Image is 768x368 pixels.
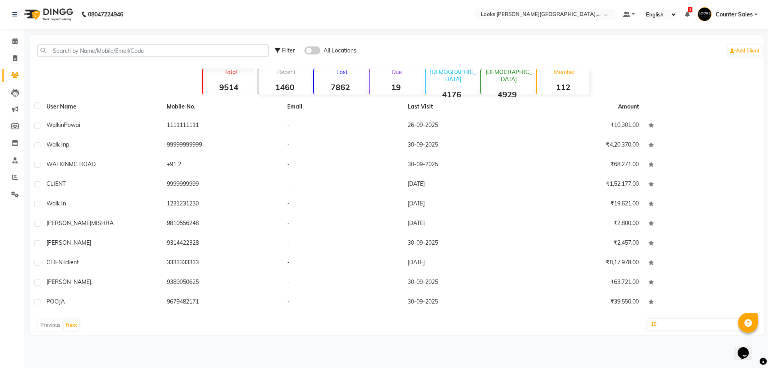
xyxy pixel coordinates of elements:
[403,253,523,273] td: [DATE]
[162,253,282,273] td: 3333333333
[523,273,644,293] td: ₹63,721.00
[282,293,403,312] td: -
[46,259,65,266] span: CLIENT
[282,195,403,214] td: -
[46,278,91,286] span: [PERSON_NAME]
[282,273,403,293] td: -
[37,44,269,57] input: Search by Name/Mobile/Email/Code
[282,214,403,234] td: -
[523,175,644,195] td: ₹1,52,177.00
[481,89,534,99] strong: 4929
[162,273,282,293] td: 9389050625
[523,155,644,175] td: ₹68,271.00
[523,253,644,273] td: ₹8,17,978.00
[65,259,79,266] span: client
[46,161,69,168] span: WALKIN
[282,47,295,54] span: Filter
[282,175,403,195] td: -
[91,219,114,227] span: MISHRA
[46,298,65,305] span: POOJA
[162,195,282,214] td: 1231231230
[403,136,523,155] td: 30-09-2025
[46,180,66,187] span: CLIENT
[162,116,282,136] td: 1111111111
[46,219,91,227] span: [PERSON_NAME]
[282,155,403,175] td: -
[403,175,523,195] td: [DATE]
[403,155,523,175] td: 30-09-2025
[69,161,96,168] span: MG ROAD
[162,155,282,175] td: +91 2
[162,98,282,116] th: Mobile No.
[262,68,311,76] p: Recent
[162,214,282,234] td: 9810556248
[370,82,422,92] strong: 19
[403,234,523,253] td: 30-09-2025
[523,234,644,253] td: ₹2,457.00
[734,336,760,360] iframe: chat widget
[203,82,255,92] strong: 9514
[282,116,403,136] td: -
[403,195,523,214] td: [DATE]
[162,136,282,155] td: 99999999999
[88,3,123,26] b: 08047224946
[64,121,80,129] span: Powai
[371,68,422,76] p: Due
[282,136,403,155] td: -
[403,214,523,234] td: [DATE]
[162,234,282,253] td: 9314422328
[317,68,366,76] p: Lost
[282,253,403,273] td: -
[282,98,403,116] th: Email
[206,68,255,76] p: Total
[523,136,644,155] td: ₹4,20,370.00
[324,46,356,55] span: All Locations
[162,293,282,312] td: 9679482171
[20,3,75,26] img: logo
[728,45,762,56] a: Add Client
[429,68,478,83] p: [DEMOGRAPHIC_DATA]
[523,116,644,136] td: ₹10,301.00
[537,82,589,92] strong: 112
[403,116,523,136] td: 26-09-2025
[426,89,478,99] strong: 4176
[46,121,64,129] span: Walkin
[46,141,66,148] span: walk in
[91,278,92,286] span: .
[484,68,534,83] p: [DEMOGRAPHIC_DATA]
[258,82,311,92] strong: 1460
[282,234,403,253] td: -
[403,293,523,312] td: 30-09-2025
[46,200,66,207] span: walk in
[523,195,644,214] td: ₹19,621.00
[523,214,644,234] td: ₹2,800.00
[42,98,162,116] th: User Name
[66,141,69,148] span: p
[540,68,589,76] p: Member
[46,239,91,246] span: [PERSON_NAME]
[64,320,79,331] button: Next
[403,98,523,116] th: Last Visit
[403,273,523,293] td: 30-09-2025
[613,98,644,116] th: Amount
[523,293,644,312] td: ₹39,550.00
[162,175,282,195] td: 9999999999
[314,82,366,92] strong: 7862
